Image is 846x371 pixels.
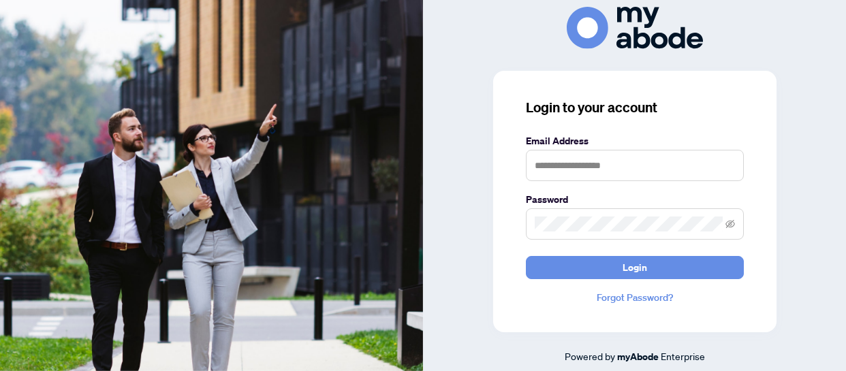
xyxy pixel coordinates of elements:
a: myAbode [617,349,659,364]
span: Powered by [565,350,615,362]
h3: Login to your account [526,98,744,117]
a: Forgot Password? [526,290,744,305]
span: eye-invisible [725,219,735,229]
button: Login [526,256,744,279]
span: Login [623,257,647,278]
img: ma-logo [567,7,703,48]
label: Password [526,192,744,207]
span: Enterprise [661,350,705,362]
label: Email Address [526,133,744,148]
